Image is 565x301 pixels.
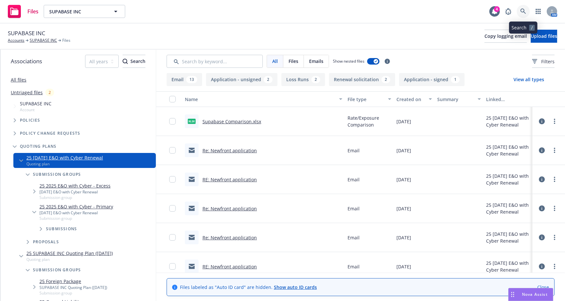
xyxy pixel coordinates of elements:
[551,204,558,212] a: more
[39,182,111,189] a: 25 2025 E&O with Cyber - Excess
[264,76,273,83] div: 2
[541,58,555,65] span: Filters
[27,9,38,14] span: Files
[39,278,107,285] a: 25 Foreign Package
[44,5,125,18] button: SUPABASE INC
[185,96,335,103] div: Name
[123,55,145,68] button: SearchSearch
[531,33,557,39] span: Upload files
[551,146,558,154] a: more
[396,205,411,212] span: [DATE]
[39,210,113,216] div: [DATE] E&O with Cyber Renewal
[46,227,77,231] span: Submissions
[39,285,107,290] div: SUPABASE INC Quoting Plan ([DATE])
[509,288,517,301] div: Drag to move
[381,76,390,83] div: 2
[20,118,40,122] span: Policies
[345,91,394,107] button: File type
[20,100,52,107] span: SUPABASE INC
[451,76,460,83] div: 1
[551,263,558,270] a: more
[169,118,176,125] input: Toggle Row Selected
[532,5,545,18] a: Switch app
[20,107,52,113] span: Account
[348,114,391,128] span: Rate/Exposure Comparison
[11,57,42,66] span: Associations
[396,147,411,154] span: [DATE]
[26,161,103,167] span: Quoting plan
[202,176,257,183] a: RE: Newfront application
[188,119,196,124] span: xlsx
[399,73,465,86] button: Application - signed
[486,143,530,157] div: 25 [DATE] E&O with Cyber Renewal
[486,231,530,244] div: 25 [DATE] E&O with Cyber Renewal
[532,55,555,68] button: Filters
[202,263,257,270] a: RE: Newfront application
[167,73,202,86] button: Email
[522,292,548,297] span: Nova Assist
[20,144,57,148] span: Quoting plans
[49,8,106,15] span: SUPABASE INC
[274,284,317,290] a: Show auto ID cards
[206,73,277,86] button: Application - unsigned
[33,173,81,176] span: Submission groups
[123,55,145,68] div: Search
[26,250,113,257] a: 25 SUPABASE INC Quoting Plan ([DATE])
[167,55,263,68] input: Search by keyword...
[551,117,558,125] a: more
[202,147,257,154] a: Re: Newfront application
[123,59,128,64] svg: Search
[202,118,261,125] a: Supabase Comparison.xlsx
[62,38,70,43] span: Files
[39,216,113,221] span: Submission group
[8,38,24,43] a: Accounts
[26,154,103,161] a: 25 [DATE] E&O with Cyber Renewal
[5,2,41,21] a: Files
[8,29,45,38] span: SUPABASE INC
[486,202,530,215] div: 25 [DATE] E&O with Cyber Renewal
[435,91,483,107] button: Summary
[202,205,257,212] a: Re: Newfront application
[396,176,411,183] span: [DATE]
[333,58,364,64] span: Show nested files
[33,240,59,244] span: Proposals
[486,96,530,103] div: Linked associations
[182,91,345,107] button: Name
[329,73,395,86] button: Renewal solicitation
[272,58,278,65] span: All
[396,263,411,270] span: [DATE]
[39,195,111,200] span: Submission group
[39,203,113,210] a: 25 2025 E&O with Cyber - Primary
[503,73,555,86] button: View all types
[169,234,176,241] input: Toggle Row Selected
[484,30,527,43] button: Copy logging email
[348,147,360,154] span: Email
[202,234,257,241] a: Re: Newfront application
[11,77,26,83] a: All files
[348,96,384,103] div: File type
[508,288,553,301] button: Nova Assist
[483,91,532,107] button: Linked associations
[348,205,360,212] span: Email
[394,91,435,107] button: Created on
[437,96,474,103] div: Summary
[289,58,298,65] span: Files
[180,284,317,291] span: Files labeled as "Auto ID card" are hidden.
[517,5,530,18] a: Search
[26,257,113,262] span: Quoting plan
[186,76,197,83] div: 13
[531,30,557,43] button: Upload files
[551,175,558,183] a: more
[486,114,530,128] div: 25 [DATE] E&O with Cyber Renewal
[396,234,411,241] span: [DATE]
[348,176,360,183] span: Email
[45,89,54,96] div: 2
[486,173,530,186] div: 25 [DATE] E&O with Cyber Renewal
[396,96,425,103] div: Created on
[309,58,323,65] span: Emails
[30,38,57,43] a: SUPABASE INC
[532,58,555,65] span: Filters
[348,263,360,270] span: Email
[502,5,515,18] a: Report a Bug
[39,290,107,296] span: Submission group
